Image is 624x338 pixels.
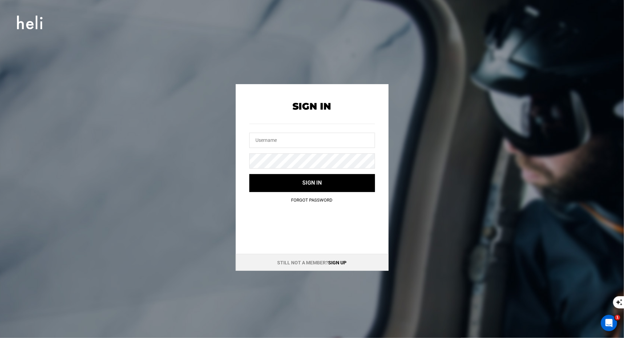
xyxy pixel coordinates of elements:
[328,260,347,265] a: Sign up
[249,174,375,192] button: Sign in
[249,101,375,112] h2: Sign In
[236,254,389,271] div: Still not a member?
[291,198,333,203] a: Forgot Password
[249,133,375,148] input: Username
[601,315,617,331] iframe: Intercom live chat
